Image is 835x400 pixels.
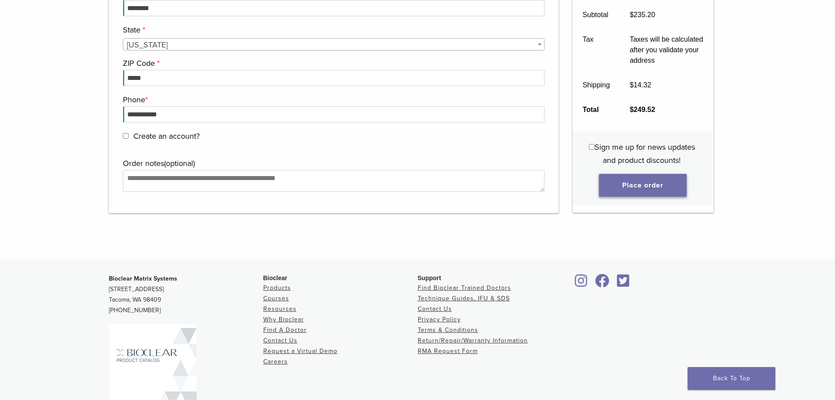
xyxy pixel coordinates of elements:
[263,316,304,323] a: Why Bioclear
[123,38,545,50] span: State
[572,279,591,288] a: Bioclear
[263,305,297,313] a: Resources
[263,337,297,344] a: Contact Us
[263,347,337,355] a: Request a Virtual Demo
[573,97,620,122] th: Total
[630,81,651,89] bdi: 14.32
[573,27,620,73] th: Tax
[123,157,543,170] label: Order notes
[109,274,263,316] p: [STREET_ADDRESS] Tacoma, WA 98409 [PHONE_NUMBER]
[573,73,620,97] th: Shipping
[263,358,288,365] a: Careers
[688,367,775,390] a: Back To Top
[614,279,633,288] a: Bioclear
[592,279,613,288] a: Bioclear
[418,305,452,313] a: Contact Us
[620,27,713,73] td: Taxes will be calculated after you validate your address
[630,11,634,18] span: $
[109,275,177,282] strong: Bioclear Matrix Systems
[263,295,289,302] a: Courses
[630,106,634,113] span: $
[418,326,478,334] a: Terms & Conditions
[599,174,687,197] button: Place order
[418,274,441,281] span: Support
[630,81,634,89] span: $
[573,3,620,27] th: Subtotal
[263,284,291,292] a: Products
[123,133,129,139] input: Create an account?
[123,23,543,36] label: State
[630,11,655,18] bdi: 235.20
[164,159,195,168] span: (optional)
[133,131,200,141] span: Create an account?
[418,316,461,323] a: Privacy Policy
[595,143,695,166] span: Sign me up for news updates and product discounts!
[589,144,595,150] input: Sign me up for news updates and product discounts!
[123,39,545,51] span: Washington
[418,295,510,302] a: Technique Guides, IFU & SDS
[418,347,478,355] a: RMA Request Form
[630,106,655,113] bdi: 249.52
[263,274,287,281] span: Bioclear
[418,284,511,292] a: Find Bioclear Trained Doctors
[123,57,543,70] label: ZIP Code
[263,326,307,334] a: Find A Doctor
[123,93,543,106] label: Phone
[418,337,528,344] a: Return/Repair/Warranty Information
